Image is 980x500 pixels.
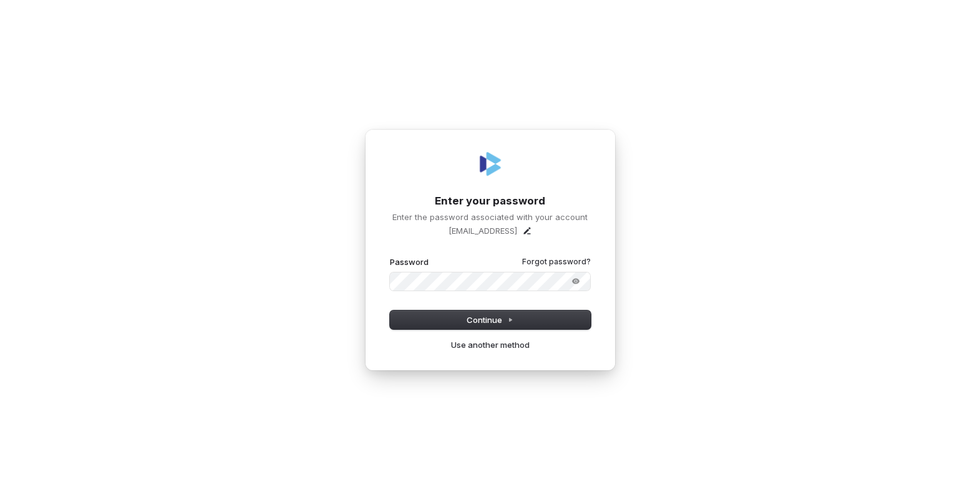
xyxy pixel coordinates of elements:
p: Enter the password associated with your account [390,211,591,223]
img: Coverbase [475,149,505,179]
button: Continue [390,310,591,329]
h1: Enter your password [390,194,591,209]
button: Show password [563,274,588,289]
label: Password [390,256,429,267]
a: Use another method [451,339,530,350]
p: [EMAIL_ADDRESS] [449,225,517,236]
button: Edit [522,226,532,236]
span: Continue [467,314,513,325]
a: Forgot password? [522,257,591,267]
